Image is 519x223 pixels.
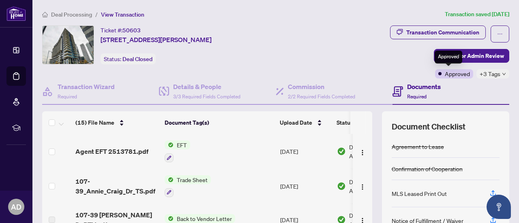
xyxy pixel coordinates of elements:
[434,49,509,63] button: Submit for Admin Review
[392,121,465,132] span: Document Checklist
[356,145,369,158] button: Logo
[406,26,479,39] div: Transaction Communication
[337,118,353,127] span: Status
[407,93,427,100] span: Required
[480,69,500,79] span: +3 Tags
[101,25,141,35] div: Ticket #:
[390,25,486,39] button: Transaction Communication
[174,214,235,223] span: Back to Vendor Letter
[333,111,402,134] th: Status
[101,35,212,45] span: [STREET_ADDRESS][PERSON_NAME]
[349,177,399,195] span: Document Approved
[161,111,277,134] th: Document Tag(s)
[356,180,369,193] button: Logo
[280,118,312,127] span: Upload Date
[407,82,441,91] h4: Documents
[42,12,48,17] span: home
[165,175,211,197] button: Status IconTrade Sheet
[165,214,174,223] img: Status Icon
[349,142,399,160] span: Document Approved
[51,11,92,18] span: Deal Processing
[337,182,346,191] img: Document Status
[75,118,114,127] span: (15) File Name
[95,10,98,19] li: /
[288,82,355,91] h4: Commission
[165,140,190,162] button: Status IconEFT
[277,169,334,204] td: [DATE]
[174,140,190,149] span: EFT
[277,111,333,134] th: Upload Date
[101,53,156,64] div: Status:
[174,175,211,184] span: Trade Sheet
[6,6,26,21] img: logo
[173,82,240,91] h4: Details & People
[392,164,463,173] div: Confirmation of Cooperation
[359,184,366,190] img: Logo
[58,82,115,91] h4: Transaction Wizard
[75,147,148,156] span: Agent EFT 2513781.pdf
[165,140,174,149] img: Status Icon
[122,55,152,63] span: Deal Closed
[337,147,346,156] img: Document Status
[439,49,504,62] span: Submit for Admin Review
[58,93,77,100] span: Required
[445,10,509,19] article: Transaction saved [DATE]
[277,134,334,169] td: [DATE]
[101,11,144,18] span: View Transaction
[288,93,355,100] span: 2/2 Required Fields Completed
[72,111,161,134] th: (15) File Name
[435,51,462,64] div: Approved
[43,26,94,64] img: IMG-W12330423_1.jpg
[502,72,506,76] span: down
[359,149,366,156] img: Logo
[392,189,447,198] div: MLS Leased Print Out
[122,27,141,34] span: 50603
[173,93,240,100] span: 3/3 Required Fields Completed
[11,201,21,212] span: AD
[392,142,444,151] div: Agreement to Lease
[497,31,503,37] span: ellipsis
[445,69,470,78] span: Approved
[75,176,158,196] span: 107-39_Annie_Craig_Dr_TS.pdf
[165,175,174,184] img: Status Icon
[487,195,511,219] button: Open asap
[165,214,235,223] button: Status IconBack to Vendor Letter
